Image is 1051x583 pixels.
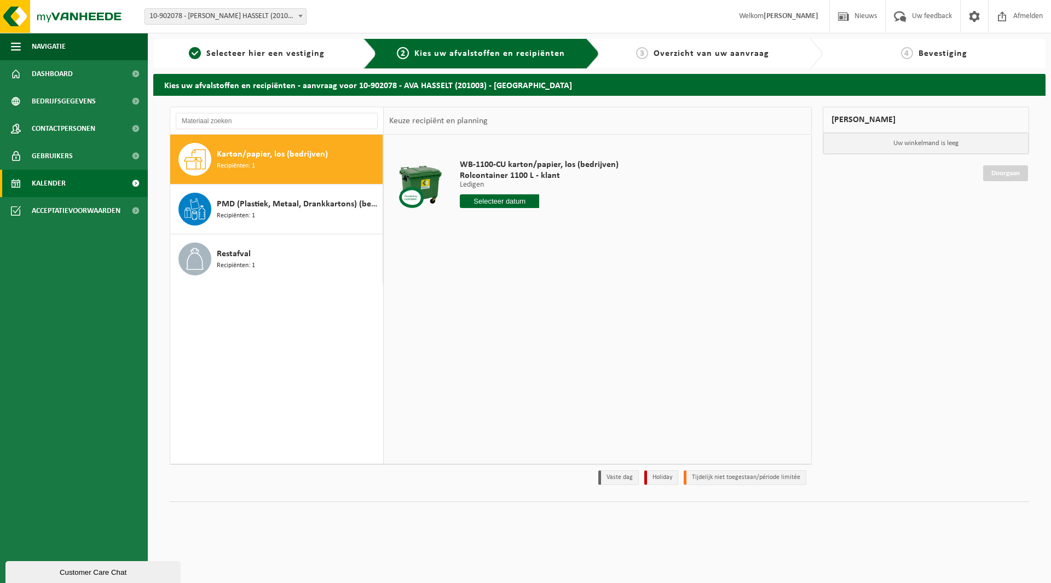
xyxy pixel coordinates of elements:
[644,470,678,485] li: Holiday
[145,8,307,25] span: 10-902078 - AVA HASSELT (201003) - HASSELT
[823,133,1029,154] p: Uw winkelmand is leeg
[170,234,383,284] button: Restafval Recipiënten: 1
[217,247,251,261] span: Restafval
[170,184,383,234] button: PMD (Plastiek, Metaal, Drankkartons) (bedrijven) Recipiënten: 1
[206,49,325,58] span: Selecteer hier een vestiging
[145,9,306,24] span: 10-902078 - AVA HASSELT (201003) - HASSELT
[32,170,66,197] span: Kalender
[159,47,355,60] a: 1Selecteer hier een vestiging
[460,181,619,189] p: Ledigen
[764,12,818,20] strong: [PERSON_NAME]
[32,88,96,115] span: Bedrijfsgegevens
[32,60,73,88] span: Dashboard
[460,194,539,208] input: Selecteer datum
[32,115,95,142] span: Contactpersonen
[217,161,255,171] span: Recipiënten: 1
[153,74,1046,95] h2: Kies uw afvalstoffen en recipiënten - aanvraag voor 10-902078 - AVA HASSELT (201003) - [GEOGRAPHI...
[460,159,619,170] span: WB-1100-CU karton/papier, los (bedrijven)
[654,49,769,58] span: Overzicht van uw aanvraag
[598,470,639,485] li: Vaste dag
[414,49,565,58] span: Kies uw afvalstoffen en recipiënten
[217,198,380,211] span: PMD (Plastiek, Metaal, Drankkartons) (bedrijven)
[983,165,1028,181] a: Doorgaan
[32,142,73,170] span: Gebruikers
[901,47,913,59] span: 4
[217,211,255,221] span: Recipiënten: 1
[397,47,409,59] span: 2
[217,261,255,271] span: Recipiënten: 1
[217,148,328,161] span: Karton/papier, los (bedrijven)
[5,559,183,583] iframe: chat widget
[684,470,806,485] li: Tijdelijk niet toegestaan/période limitée
[636,47,648,59] span: 3
[189,47,201,59] span: 1
[32,197,120,224] span: Acceptatievoorwaarden
[823,107,1030,133] div: [PERSON_NAME]
[460,170,619,181] span: Rolcontainer 1100 L - klant
[32,33,66,60] span: Navigatie
[384,107,493,135] div: Keuze recipiënt en planning
[176,113,378,129] input: Materiaal zoeken
[919,49,967,58] span: Bevestiging
[170,135,383,184] button: Karton/papier, los (bedrijven) Recipiënten: 1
